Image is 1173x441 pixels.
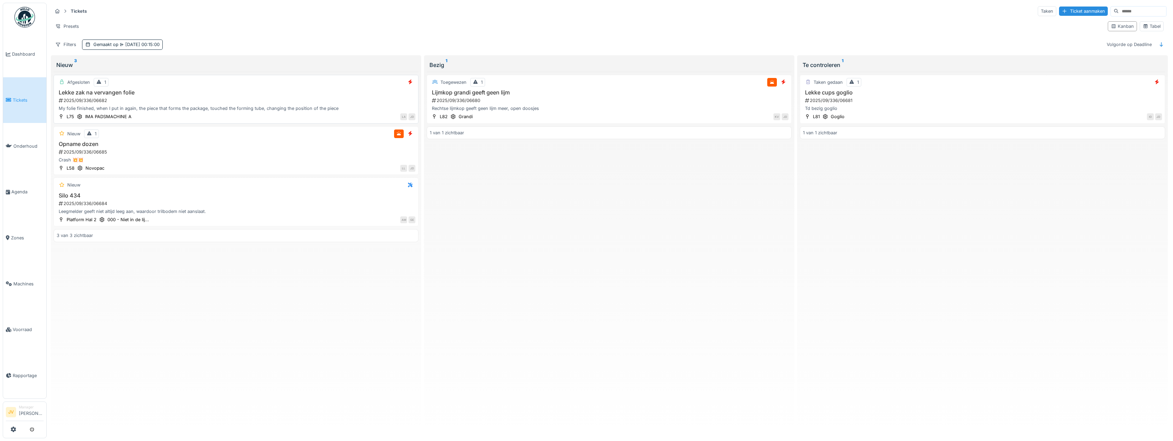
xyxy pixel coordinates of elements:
[446,61,447,69] sup: 1
[773,113,780,120] div: KV
[813,113,820,120] div: L81
[857,79,859,86] div: 1
[74,61,77,69] sup: 3
[431,97,789,104] div: 2025/09/336/06680
[19,405,44,419] li: [PERSON_NAME]
[57,192,415,199] h3: Silo 434
[3,77,46,123] a: Tickets
[12,51,44,57] span: Dashboard
[440,79,467,86] div: Toegewezen
[831,113,844,120] div: Goglio
[842,61,843,69] sup: 1
[13,326,44,333] span: Voorraad
[409,165,415,172] div: JD
[58,149,415,155] div: 2025/09/336/06685
[803,89,1162,96] h3: Lekke cups goglio
[14,7,35,27] img: Badge_color-CXgf-gQk.svg
[803,105,1162,112] div: Td bezig goglio
[67,165,74,171] div: L58
[3,307,46,353] a: Voorraad
[430,129,464,136] div: 1 van 1 zichtbaar
[1143,23,1161,30] div: Tabel
[13,281,44,287] span: Machines
[782,113,789,120] div: JD
[52,21,82,31] div: Presets
[13,143,44,149] span: Onderhoud
[58,200,415,207] div: 2025/09/336/06684
[1104,39,1155,49] div: Volgorde op Deadline
[459,113,473,120] div: Grandi
[57,141,415,147] h3: Opname dozen
[57,157,415,163] div: Crash 💥💥
[804,97,1162,104] div: 2025/09/336/06681
[409,216,415,223] div: GE
[118,42,160,47] span: [DATE] 00:15:00
[440,113,448,120] div: L82
[67,182,80,188] div: Nieuw
[3,123,46,169] a: Onderhoud
[67,79,90,86] div: Afgesloten
[104,79,106,86] div: 1
[3,215,46,261] a: Zones
[57,89,415,96] h3: Lekke zak na vervangen folie
[52,39,79,49] div: Filters
[3,353,46,399] a: Rapportage
[56,61,416,69] div: Nieuw
[1155,113,1162,120] div: JD
[11,235,44,241] span: Zones
[11,189,44,195] span: Agenda
[3,261,46,307] a: Machines
[67,216,96,223] div: Platform Hal 2
[409,113,415,120] div: JD
[481,79,483,86] div: 1
[13,372,44,379] span: Rapportage
[3,31,46,77] a: Dashboard
[1059,7,1108,16] div: Ticket aanmaken
[57,232,93,239] div: 3 van 3 zichtbaar
[814,79,843,86] div: Taken gedaan
[803,129,837,136] div: 1 van 1 zichtbaar
[430,89,789,96] h3: Lijmkop grandi geeft geen lijm
[1038,6,1056,16] div: Taken
[6,405,44,421] a: JV Manager[PERSON_NAME]
[1147,113,1154,120] div: IO
[430,105,789,112] div: Rechtse lijmkop geeft geen lijm meer, open doosjes
[400,113,407,120] div: LA
[57,208,415,215] div: Leegmelder geeft niet altijd leeg aan, waardoor trilbodem niet aanslaat.
[19,405,44,410] div: Manager
[803,61,1162,69] div: Te controleren
[67,131,80,137] div: Nieuw
[85,165,104,171] div: Novopac
[57,105,415,112] div: My folie finished, when I put in again, the piece that forms the package, touched the forming tub...
[1111,23,1134,30] div: Kanban
[3,169,46,215] a: Agenda
[93,41,160,48] div: Gemaakt op
[107,216,149,223] div: 000 - Niet in de lij...
[400,216,407,223] div: AM
[58,97,415,104] div: 2025/09/336/06682
[429,61,789,69] div: Bezig
[68,8,90,14] strong: Tickets
[6,407,16,417] li: JV
[85,113,131,120] div: IMA PADSMACHINE A
[400,165,407,172] div: LL
[13,97,44,103] span: Tickets
[67,113,74,120] div: L75
[95,131,96,137] div: 1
